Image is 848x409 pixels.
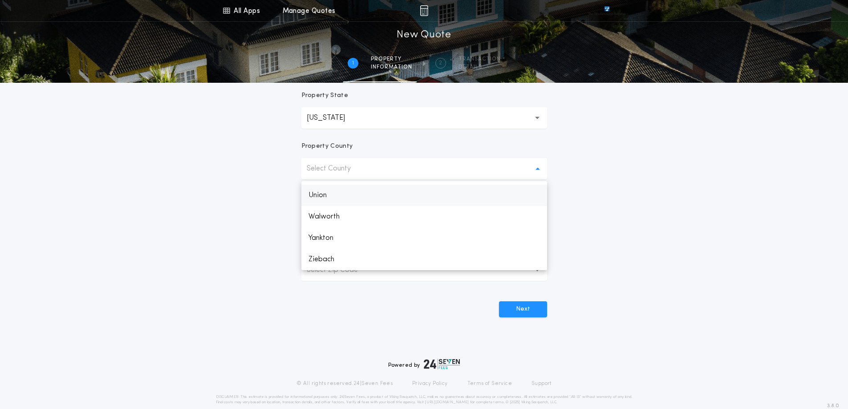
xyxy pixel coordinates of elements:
[307,113,359,123] p: [US_STATE]
[412,380,448,387] a: Privacy Policy
[420,5,428,16] img: img
[301,107,547,129] button: [US_STATE]
[532,380,552,387] a: Support
[301,206,547,227] p: Walworth
[388,359,460,369] div: Powered by
[301,142,353,151] p: Property County
[301,259,547,281] button: Select Zip Code
[301,158,547,179] button: Select County
[301,249,547,270] p: Ziebach
[301,227,547,249] p: Yankton
[424,359,460,369] img: logo
[425,401,469,404] a: [URL][DOMAIN_NAME]
[588,6,625,15] img: vs-icon
[439,60,442,67] h2: 2
[458,56,501,63] span: Transaction
[458,64,501,71] span: details
[307,265,372,275] p: Select Zip Code
[371,56,412,63] span: Property
[301,181,547,270] ul: Select County
[307,163,365,174] p: Select County
[296,380,393,387] p: © All rights reserved. 24|Seven Fees
[467,380,512,387] a: Terms of Service
[371,64,412,71] span: information
[216,394,633,405] p: DISCLAIMER: This estimate is provided for informational purposes only. 24|Seven Fees, a product o...
[397,28,451,42] h1: New Quote
[499,301,547,317] button: Next
[301,185,547,206] p: Union
[352,60,354,67] h2: 1
[301,91,348,100] p: Property State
